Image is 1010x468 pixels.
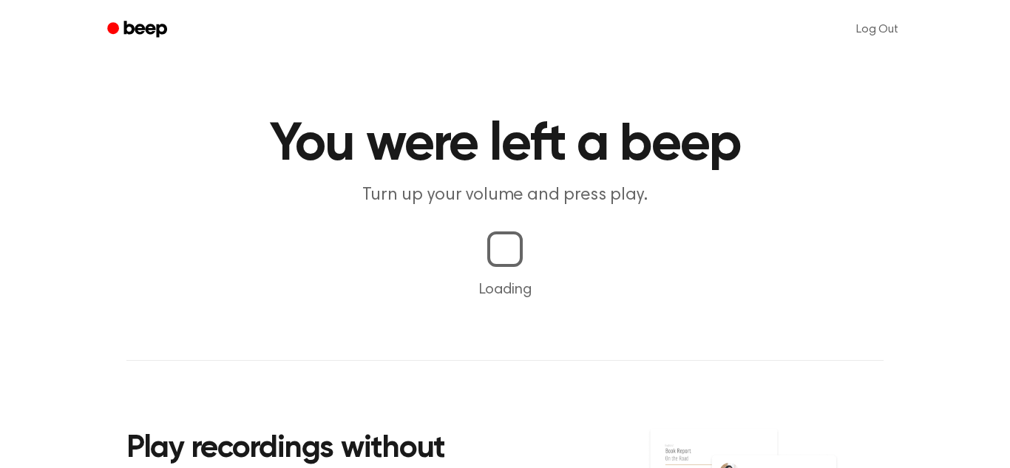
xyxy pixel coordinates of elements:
p: Turn up your volume and press play. [221,183,789,208]
a: Beep [97,16,180,44]
a: Log Out [841,12,913,47]
p: Loading [18,279,992,301]
h1: You were left a beep [126,118,884,172]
